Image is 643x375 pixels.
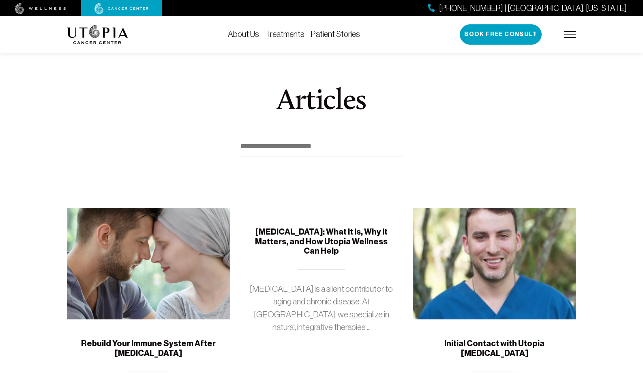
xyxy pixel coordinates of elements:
h5: Rebuild Your Immune System After [MEDICAL_DATA] [77,339,221,358]
img: cancer center [94,3,149,14]
a: Treatments [266,30,304,39]
a: Patient Stories [311,30,360,39]
span: [PHONE_NUMBER] | [GEOGRAPHIC_DATA], [US_STATE] [439,2,627,14]
img: wellness [15,3,66,14]
a: About Us [228,30,259,39]
img: logo [67,25,128,44]
button: Book Free Consult [460,24,542,45]
h5: [MEDICAL_DATA]: What It Is, Why It Matters, and How Utopia Wellness Can Help [250,227,394,256]
img: icon-hamburger [564,31,576,38]
a: [PHONE_NUMBER] | [GEOGRAPHIC_DATA], [US_STATE] [428,2,627,14]
img: Initial Contact with Utopia Cancer Center [413,208,576,319]
h1: Articles [218,87,424,116]
a: [MEDICAL_DATA]: What It Is, Why It Matters, and How Utopia Wellness Can Help[MEDICAL_DATA] is a s... [240,208,403,373]
p: [MEDICAL_DATA] is a silent contributor to aging and chronic disease. At [GEOGRAPHIC_DATA], we spe... [250,282,394,334]
img: Rebuild Your Immune System After Chemotherapy [67,208,230,319]
h5: Initial Contact with Utopia [MEDICAL_DATA] [422,339,566,358]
